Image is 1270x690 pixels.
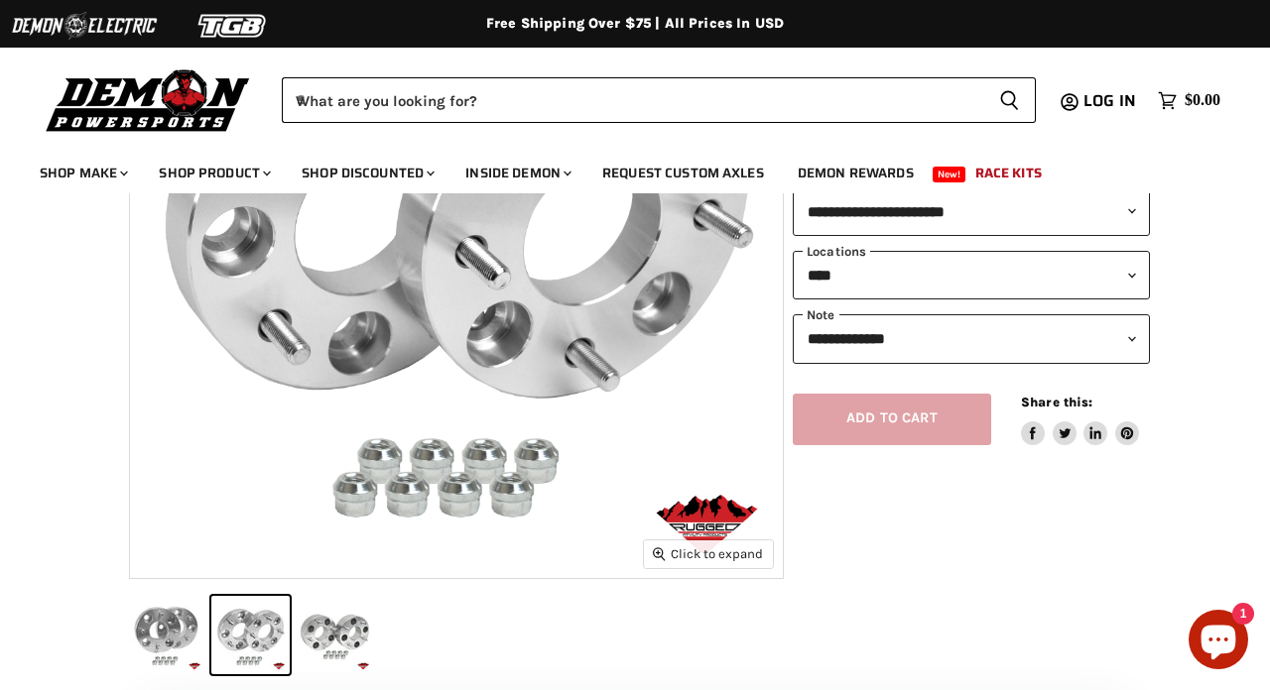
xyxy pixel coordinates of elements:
[653,546,763,561] span: Click to expand
[1083,88,1136,113] span: Log in
[783,153,929,193] a: Demon Rewards
[25,153,140,193] a: Shop Make
[144,153,283,193] a: Shop Product
[793,314,1150,363] select: keys
[587,153,779,193] a: Request Custom Axles
[159,7,308,45] img: TGB Logo 2
[1021,395,1092,409] span: Share this:
[1183,610,1254,674] inbox-online-store-chat: Shopify online store chat
[282,77,983,123] input: When autocomplete results are available use up and down arrows to review and enter to select
[793,251,1150,299] select: keys
[1075,92,1148,110] a: Log in
[211,596,290,674] button: Honda TRX250 Rugged Wheel Spacer thumbnail
[793,187,1150,236] select: modal-name
[296,596,374,674] button: Honda TRX250 Rugged Wheel Spacer thumbnail
[10,7,159,45] img: Demon Electric Logo 2
[983,77,1036,123] button: Search
[644,540,773,567] button: Click to expand
[1021,394,1139,446] aside: Share this:
[1148,86,1230,115] a: $0.00
[450,153,583,193] a: Inside Demon
[127,596,205,674] button: Honda TRX250 Rugged Wheel Spacer thumbnail
[40,64,257,135] img: Demon Powersports
[933,167,966,182] span: New!
[25,145,1215,193] ul: Main menu
[1185,91,1220,110] span: $0.00
[287,153,446,193] a: Shop Discounted
[282,77,1036,123] form: Product
[960,153,1057,193] a: Race Kits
